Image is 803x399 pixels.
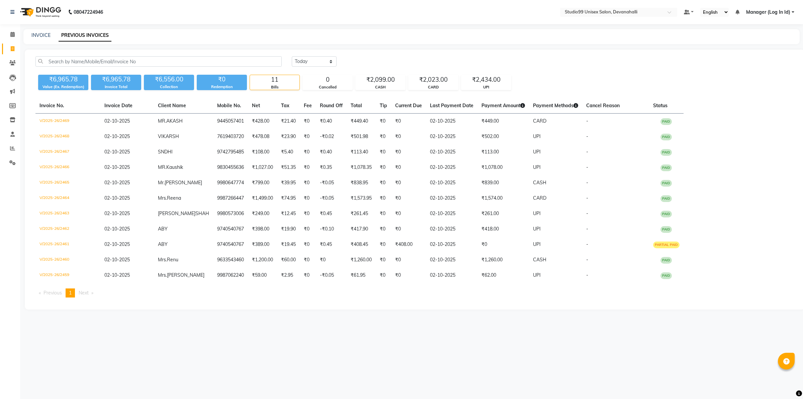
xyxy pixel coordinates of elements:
span: - [586,272,588,278]
td: V/2025-26/2466 [35,160,100,175]
span: UPI [533,226,541,232]
td: ₹417.90 [347,221,376,237]
td: ₹0 [477,237,529,252]
span: - [586,257,588,263]
td: ₹261.45 [347,206,376,221]
td: ₹5.40 [277,144,300,160]
td: V/2025-26/2461 [35,237,100,252]
td: ₹59.00 [248,268,277,283]
td: ₹0.45 [316,237,347,252]
span: UPI [533,133,541,139]
span: Tax [281,103,289,109]
td: ₹1,200.00 [248,252,277,268]
span: Current Due [395,103,422,109]
span: 02-10-2025 [104,257,130,263]
td: ₹1,078.35 [347,160,376,175]
td: ₹0 [376,160,391,175]
span: CASH [533,180,546,186]
td: V/2025-26/2465 [35,175,100,191]
span: Previous [43,290,62,296]
td: ₹501.98 [347,129,376,144]
td: ₹1,078.00 [477,160,529,175]
span: PAID [660,180,672,187]
td: V/2025-26/2460 [35,252,100,268]
td: ₹51.35 [277,160,300,175]
span: 02-10-2025 [104,226,130,232]
span: MR. [158,164,166,170]
span: Status [653,103,667,109]
td: ₹19.90 [277,221,300,237]
span: UPI [533,149,541,155]
div: 11 [250,75,299,84]
span: ABY [158,241,168,247]
span: UPI [533,272,541,278]
span: Last Payment Date [430,103,473,109]
span: Payment Methods [533,103,578,109]
td: ₹408.00 [391,237,426,252]
td: ₹0.35 [316,160,347,175]
td: ₹249.00 [248,206,277,221]
span: PAID [660,272,672,279]
span: Fee [304,103,312,109]
td: ₹108.00 [248,144,277,160]
span: Net [252,103,260,109]
span: Round Off [320,103,343,109]
td: ₹0 [376,191,391,206]
div: ₹0 [197,75,247,84]
td: ₹0 [300,191,316,206]
td: -₹0.05 [316,175,347,191]
span: CARD [533,118,546,124]
div: Value (Ex. Redemption) [38,84,88,90]
td: ₹0 [391,252,426,268]
td: ₹0 [391,268,426,283]
div: ₹2,099.00 [356,75,405,84]
td: ₹418.00 [477,221,529,237]
td: ₹838.95 [347,175,376,191]
span: SNDHI [158,149,173,155]
div: ₹6,965.78 [38,75,88,84]
span: Next [79,290,89,296]
span: [PERSON_NAME] [158,210,195,216]
td: ₹0 [376,175,391,191]
div: Collection [144,84,194,90]
td: 9633543460 [213,252,248,268]
div: ₹2,023.00 [409,75,458,84]
span: 02-10-2025 [104,195,130,201]
span: Reena [167,195,181,201]
span: 02-10-2025 [104,241,130,247]
td: ₹0 [376,237,391,252]
td: ₹0 [391,114,426,129]
td: ₹839.00 [477,175,529,191]
td: V/2025-26/2463 [35,206,100,221]
span: Tip [380,103,387,109]
span: PAID [660,134,672,140]
td: 9742795485 [213,144,248,160]
span: 02-10-2025 [104,133,130,139]
td: -₹0.10 [316,221,347,237]
td: ₹0 [376,114,391,129]
div: UPI [461,84,511,90]
td: V/2025-26/2464 [35,191,100,206]
td: ₹1,260.00 [347,252,376,268]
span: - [586,241,588,247]
td: ₹0 [300,114,316,129]
span: [PERSON_NAME] [165,180,202,186]
td: ₹502.00 [477,129,529,144]
td: ₹0 [391,144,426,160]
td: ₹799.00 [248,175,277,191]
span: CARD [533,195,546,201]
a: PREVIOUS INVOICES [59,29,111,42]
span: PAID [660,149,672,156]
div: 0 [303,75,352,84]
span: MR. [158,118,166,124]
td: 02-10-2025 [426,114,477,129]
td: 02-10-2025 [426,221,477,237]
td: 02-10-2025 [426,237,477,252]
td: ₹428.00 [248,114,277,129]
td: ₹408.45 [347,237,376,252]
span: - [586,226,588,232]
div: Bills [250,84,299,90]
td: 9980647774 [213,175,248,191]
td: ₹60.00 [277,252,300,268]
span: Client Name [158,103,186,109]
